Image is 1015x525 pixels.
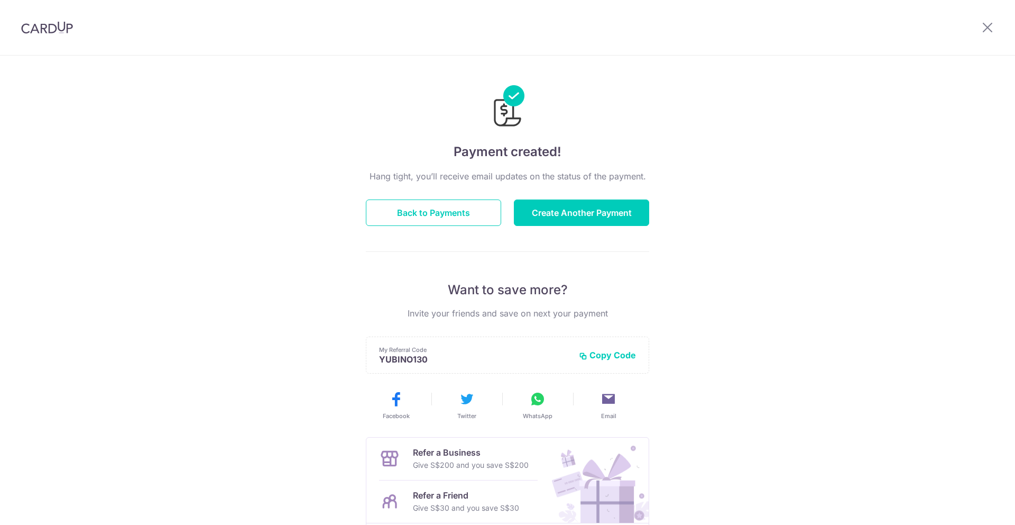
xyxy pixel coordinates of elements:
[491,85,524,130] img: Payments
[523,412,552,420] span: WhatsApp
[379,346,570,354] p: My Referral Code
[383,412,410,420] span: Facebook
[366,282,649,298] p: Want to save more?
[413,459,529,472] p: Give S$200 and you save S$200
[506,391,569,420] button: WhatsApp
[579,350,636,360] button: Copy Code
[514,200,649,226] button: Create Another Payment
[413,502,519,514] p: Give S$30 and you save S$30
[366,307,649,320] p: Invite your friends and save on next your payment
[366,170,649,183] p: Hang tight, you’ll receive email updates on the status of the payment.
[457,412,476,420] span: Twitter
[436,391,498,420] button: Twitter
[366,200,501,226] button: Back to Payments
[365,391,427,420] button: Facebook
[21,21,73,34] img: CardUp
[577,391,640,420] button: Email
[379,354,570,365] p: YUBINO130
[413,489,519,502] p: Refer a Friend
[601,412,616,420] span: Email
[542,438,649,523] img: Refer
[413,446,529,459] p: Refer a Business
[366,142,649,161] h4: Payment created!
